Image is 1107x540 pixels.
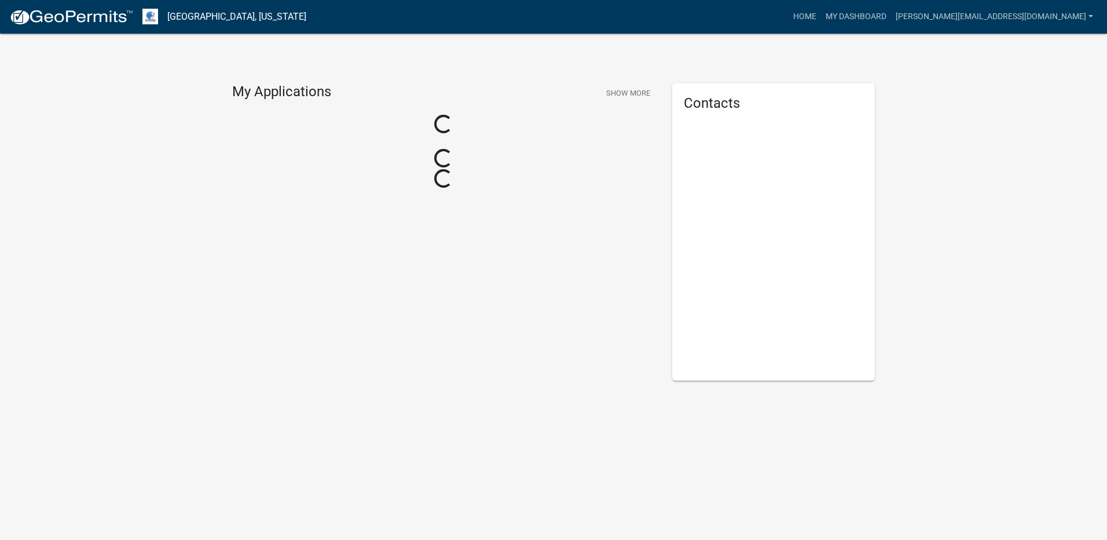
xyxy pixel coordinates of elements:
[821,6,891,28] a: My Dashboard
[232,83,331,101] h4: My Applications
[602,83,655,103] button: Show More
[684,95,863,112] h5: Contacts
[142,9,158,24] img: Otter Tail County, Minnesota
[891,6,1098,28] a: [PERSON_NAME][EMAIL_ADDRESS][DOMAIN_NAME]
[167,7,306,27] a: [GEOGRAPHIC_DATA], [US_STATE]
[789,6,821,28] a: Home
